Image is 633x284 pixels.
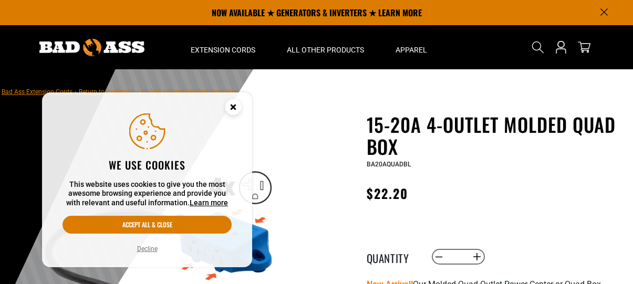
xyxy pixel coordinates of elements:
h1: 15-20A 4-Outlet Molded Quad Box [367,113,624,157]
summary: Apparel [380,25,443,69]
span: All Other Products [287,45,364,55]
a: Bad Ass Extension Cords [2,88,72,96]
button: Accept all & close [63,216,232,234]
nav: breadcrumbs [2,85,236,98]
span: BA20AQUADBL [367,161,411,168]
span: $22.20 [367,184,408,203]
button: Decline [134,244,161,254]
summary: All Other Products [271,25,380,69]
span: › [75,88,77,96]
span: Apparel [396,45,427,55]
label: Quantity [367,250,419,264]
aside: Cookie Consent [42,92,252,268]
summary: Extension Cords [175,25,271,69]
h2: We use cookies [63,158,232,172]
span: Extension Cords [191,45,255,55]
a: Learn more [190,198,228,207]
span: › [137,88,139,96]
img: Bad Ass Extension Cords [39,39,144,56]
a: Return to Collection [79,88,134,96]
span: 15-20A 4-Outlet Molded Quad Box [141,88,236,96]
summary: Search [530,39,546,56]
p: This website uses cookies to give you the most awesome browsing experience and provide you with r... [63,180,232,208]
